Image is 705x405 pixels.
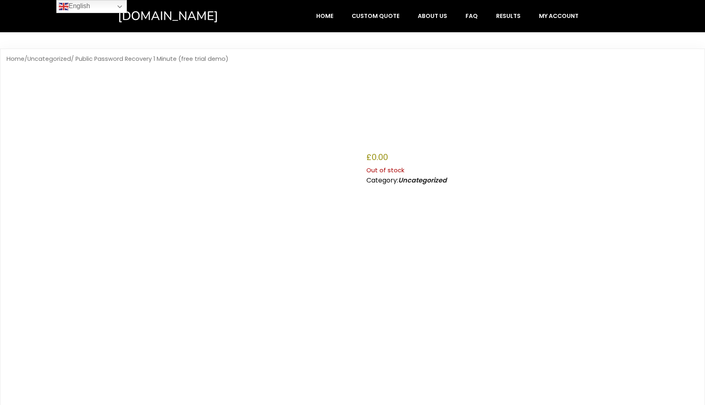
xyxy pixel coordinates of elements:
[398,176,447,185] a: Uncategorized
[366,151,372,163] span: £
[366,176,447,185] span: Category:
[366,82,698,146] h1: Public Password Recovery 1 Minute (free trial demo)
[366,151,388,163] bdi: 0.00
[118,8,253,24] a: [DOMAIN_NAME]
[496,12,521,20] span: Results
[409,8,456,24] a: About Us
[7,55,24,63] a: Home
[352,12,399,20] span: Custom Quote
[466,12,478,20] span: FAQ
[366,165,698,176] p: Out of stock
[308,8,342,24] a: Home
[7,55,698,63] nav: Breadcrumb
[27,55,71,63] a: Uncategorized
[418,12,447,20] span: About Us
[488,8,529,24] a: Results
[539,12,579,20] span: My account
[59,2,69,11] img: en
[530,8,587,24] a: My account
[316,12,333,20] span: Home
[457,8,486,24] a: FAQ
[343,8,408,24] a: Custom Quote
